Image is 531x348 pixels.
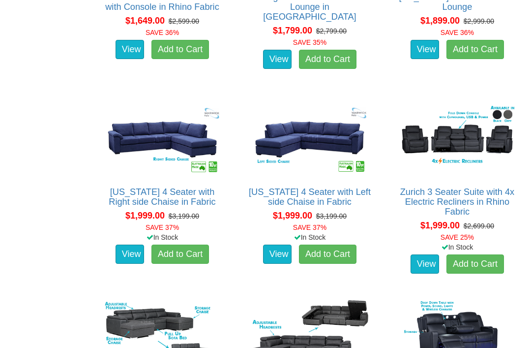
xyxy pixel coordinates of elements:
[316,27,347,35] del: $2,799.00
[400,187,515,217] a: Zurich 3 Seater Suite with 4x Electric Recliners in Rhino Fabric
[316,212,347,220] del: $3,199.00
[441,233,474,241] font: SAVE 25%
[273,211,312,221] span: $1,999.00
[94,232,231,242] div: In Stock
[464,17,494,25] del: $2,999.00
[151,40,209,60] a: Add to Cart
[273,26,312,35] span: $1,799.00
[125,211,165,221] span: $1,999.00
[241,232,378,242] div: In Stock
[109,187,215,207] a: [US_STATE] 4 Seater with Right side Chaise in Fabric
[101,102,223,177] img: Arizona 4 Seater with Right side Chaise in Fabric
[446,40,504,60] a: Add to Cart
[151,245,209,264] a: Add to Cart
[464,222,494,230] del: $2,699.00
[146,223,179,231] font: SAVE 37%
[293,38,326,46] font: SAVE 35%
[116,40,144,60] a: View
[169,212,199,220] del: $3,199.00
[169,17,199,25] del: $2,599.00
[441,29,474,36] font: SAVE 36%
[446,254,504,274] a: Add to Cart
[293,223,326,231] font: SAVE 37%
[299,245,356,264] a: Add to Cart
[146,29,179,36] font: SAVE 36%
[396,102,518,177] img: Zurich 3 Seater Suite with 4x Electric Recliners in Rhino Fabric
[299,50,356,69] a: Add to Cart
[411,254,439,274] a: View
[420,16,460,26] span: $1,899.00
[116,245,144,264] a: View
[263,50,292,69] a: View
[411,40,439,60] a: View
[263,245,292,264] a: View
[125,16,165,26] span: $1,649.00
[389,242,526,252] div: In Stock
[249,187,371,207] a: [US_STATE] 4 Seater with Left side Chaise in Fabric
[249,102,371,177] img: Arizona 4 Seater with Left side Chaise in Fabric
[420,221,460,230] span: $1,999.00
